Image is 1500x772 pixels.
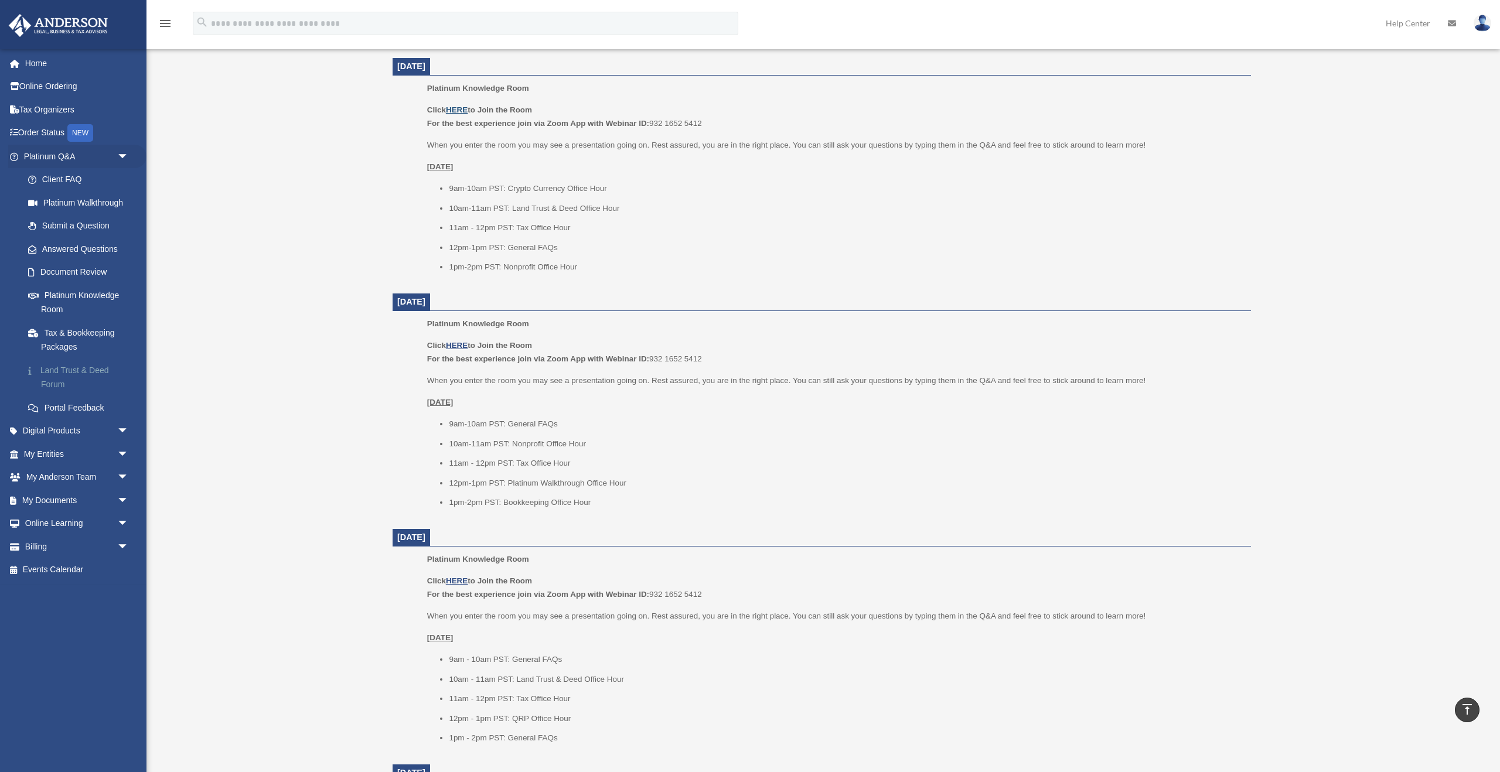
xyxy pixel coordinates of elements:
[8,121,146,145] a: Order StatusNEW
[67,124,93,142] div: NEW
[449,731,1243,745] li: 1pm - 2pm PST: General FAQs
[8,145,146,168] a: Platinum Q&Aarrow_drop_down
[16,396,146,419] a: Portal Feedback
[8,466,146,489] a: My Anderson Teamarrow_drop_down
[158,16,172,30] i: menu
[158,21,172,30] a: menu
[446,105,468,114] a: HERE
[8,442,146,466] a: My Entitiesarrow_drop_down
[16,237,146,261] a: Answered Questions
[8,558,146,582] a: Events Calendar
[196,16,209,29] i: search
[117,535,141,559] span: arrow_drop_down
[16,358,146,396] a: Land Trust & Deed Forum
[397,532,425,542] span: [DATE]
[117,512,141,536] span: arrow_drop_down
[449,417,1243,431] li: 9am-10am PST: General FAQs
[8,98,146,121] a: Tax Organizers
[446,341,468,350] a: HERE
[449,712,1243,726] li: 12pm - 1pm PST: QRP Office Hour
[449,672,1243,686] li: 10am - 11am PST: Land Trust & Deed Office Hour
[8,489,146,512] a: My Documentsarrow_drop_down
[16,283,141,321] a: Platinum Knowledge Room
[427,319,529,328] span: Platinum Knowledge Room
[449,182,1243,196] li: 9am-10am PST: Crypto Currency Office Hour
[449,653,1243,667] li: 9am - 10am PST: General FAQs
[427,339,1243,366] p: 932 1652 5412
[427,609,1243,623] p: When you enter the room you may see a presentation going on. Rest assured, you are in the right p...
[427,138,1243,152] p: When you enter the room you may see a presentation going on. Rest assured, you are in the right p...
[117,145,141,169] span: arrow_drop_down
[117,489,141,513] span: arrow_drop_down
[1474,15,1491,32] img: User Pic
[117,442,141,466] span: arrow_drop_down
[427,354,649,363] b: For the best experience join via Zoom App with Webinar ID:
[449,260,1243,274] li: 1pm-2pm PST: Nonprofit Office Hour
[397,297,425,306] span: [DATE]
[5,14,111,37] img: Anderson Advisors Platinum Portal
[1460,702,1474,716] i: vertical_align_top
[449,221,1243,235] li: 11am - 12pm PST: Tax Office Hour
[8,75,146,98] a: Online Ordering
[16,168,146,192] a: Client FAQ
[427,103,1243,131] p: 932 1652 5412
[117,466,141,490] span: arrow_drop_down
[117,419,141,443] span: arrow_drop_down
[1455,698,1479,722] a: vertical_align_top
[449,496,1243,510] li: 1pm-2pm PST: Bookkeeping Office Hour
[446,576,468,585] a: HERE
[427,574,1243,602] p: 932 1652 5412
[427,84,529,93] span: Platinum Knowledge Room
[8,512,146,535] a: Online Learningarrow_drop_down
[449,201,1243,216] li: 10am-11am PST: Land Trust & Deed Office Hour
[427,162,454,171] u: [DATE]
[427,119,649,128] b: For the best experience join via Zoom App with Webinar ID:
[427,576,532,585] b: Click to Join the Room
[427,555,529,563] span: Platinum Knowledge Room
[427,398,454,407] u: [DATE]
[16,191,146,214] a: Platinum Walkthrough
[8,52,146,75] a: Home
[16,321,146,358] a: Tax & Bookkeeping Packages
[449,692,1243,706] li: 11am - 12pm PST: Tax Office Hour
[449,456,1243,470] li: 11am - 12pm PST: Tax Office Hour
[427,633,454,642] u: [DATE]
[427,341,532,350] b: Click to Join the Room
[449,476,1243,490] li: 12pm-1pm PST: Platinum Walkthrough Office Hour
[427,590,649,599] b: For the best experience join via Zoom App with Webinar ID:
[427,374,1243,388] p: When you enter the room you may see a presentation going on. Rest assured, you are in the right p...
[8,535,146,558] a: Billingarrow_drop_down
[397,62,425,71] span: [DATE]
[8,419,146,443] a: Digital Productsarrow_drop_down
[16,214,146,238] a: Submit a Question
[16,261,146,284] a: Document Review
[427,105,532,114] b: Click to Join the Room
[449,241,1243,255] li: 12pm-1pm PST: General FAQs
[449,437,1243,451] li: 10am-11am PST: Nonprofit Office Hour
